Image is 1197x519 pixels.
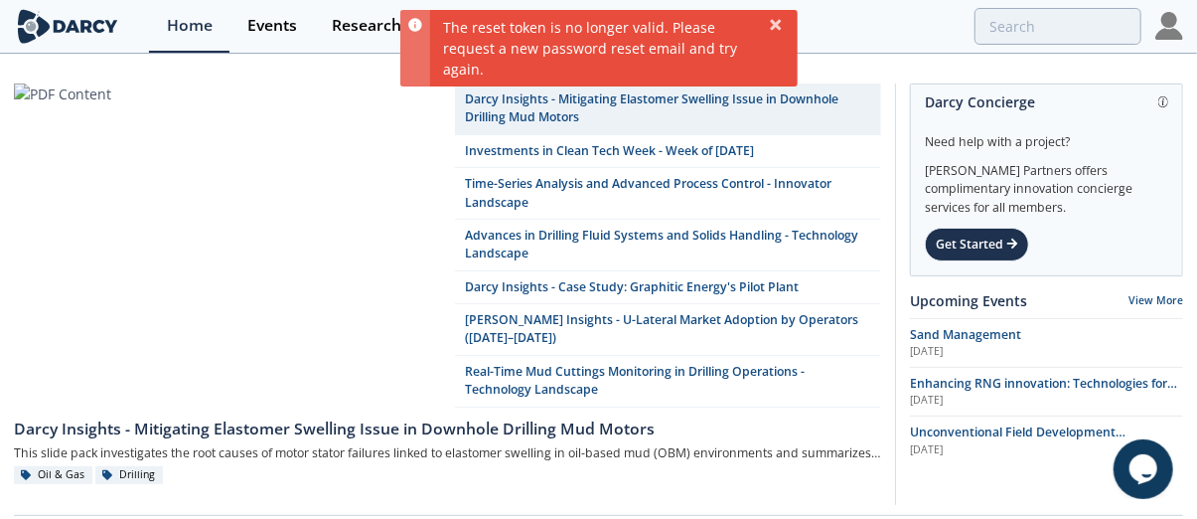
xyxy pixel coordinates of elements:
[14,9,121,44] img: logo-wide.svg
[1158,96,1169,107] img: information.svg
[455,271,882,304] a: Darcy Insights - Case Study: Graphitic Energy's Pilot Plant
[247,18,297,34] div: Events
[910,424,1125,477] span: Unconventional Field Development Optimization through Geochemical Fingerprinting Technology
[1128,293,1183,307] a: View More
[910,290,1027,311] a: Upcoming Events
[910,375,1177,410] span: Enhancing RNG innovation: Technologies for Sustainable Energy
[910,424,1183,457] a: Unconventional Field Development Optimization through Geochemical Fingerprinting Technology [DATE]
[95,466,163,484] div: Drilling
[1155,12,1183,40] img: Profile
[14,466,92,484] div: Oil & Gas
[910,375,1183,409] a: Enhancing RNG innovation: Technologies for Sustainable Energy [DATE]
[910,393,1183,409] div: [DATE]
[910,344,1183,360] div: [DATE]
[14,408,881,441] a: Darcy Insights - Mitigating Elastomer Swelling Issue in Downhole Drilling Mud Motors
[455,356,882,408] a: Real-Time Mud Cuttings Monitoring in Drilling Operations - Technology Landscape
[455,84,882,135] a: Darcy Insights - Mitigating Elastomer Swelling Issue in Downhole Drilling Mud Motors
[455,304,882,356] a: [PERSON_NAME] Insights - U-Lateral Market Adoption by Operators ([DATE]–[DATE])
[974,8,1141,45] input: Advanced Search
[925,151,1168,217] div: [PERSON_NAME] Partners offers complimentary innovation concierge services for all members.
[925,228,1029,261] div: Get Started
[430,10,798,86] div: The reset token is no longer valid. Please request a new password reset email and try again.
[167,18,213,34] div: Home
[910,442,1183,458] div: [DATE]
[910,326,1183,360] a: Sand Management [DATE]
[14,418,881,441] div: Darcy Insights - Mitigating Elastomer Swelling Issue in Downhole Drilling Mud Motors
[910,326,1021,343] span: Sand Management
[455,135,882,168] a: Investments in Clean Tech Week - Week of [DATE]
[455,168,882,220] a: Time-Series Analysis and Advanced Process Control - Innovator Landscape
[1114,439,1177,499] iframe: chat widget
[768,17,784,33] div: Dismiss this notification
[925,85,1168,119] div: Darcy Concierge
[455,220,882,271] a: Advances in Drilling Fluid Systems and Solids Handling - Technology Landscape
[925,119,1168,151] div: Need help with a project?
[332,18,401,34] div: Research
[14,441,881,466] div: This slide pack investigates the root causes of motor stator failures linked to elastomer swellin...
